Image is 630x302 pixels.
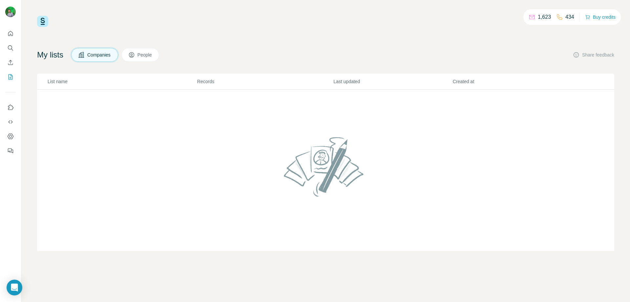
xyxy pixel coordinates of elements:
button: Share feedback [573,52,614,58]
button: Use Surfe on LinkedIn [5,102,16,113]
span: People [137,52,153,58]
img: Avatar [5,7,16,17]
p: Last updated [333,78,452,85]
button: Buy credits [585,12,616,22]
p: 1,623 [538,13,551,21]
p: List name [48,78,197,85]
span: Companies [87,52,111,58]
p: Records [197,78,333,85]
button: Feedback [5,145,16,157]
img: Surfe Logo [37,16,48,27]
div: Open Intercom Messenger [7,280,22,295]
p: 434 [565,13,574,21]
button: My lists [5,71,16,83]
h4: My lists [37,50,63,60]
img: No lists found [281,131,370,202]
button: Enrich CSV [5,57,16,68]
button: Use Surfe API [5,116,16,128]
button: Search [5,42,16,54]
button: Quick start [5,28,16,39]
button: Dashboard [5,130,16,142]
p: Created at [453,78,571,85]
